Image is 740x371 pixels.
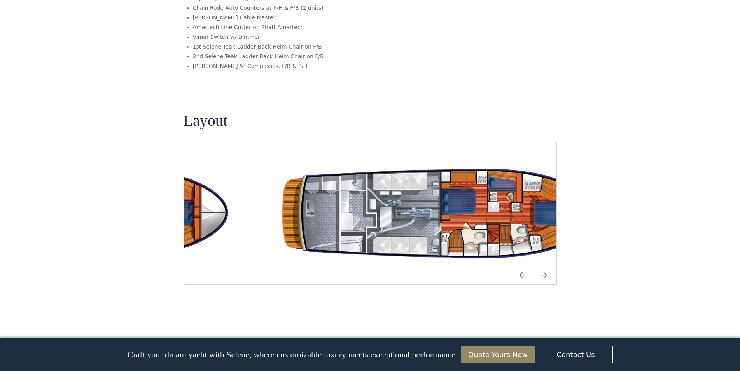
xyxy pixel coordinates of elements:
[513,266,532,284] a: Previous slide
[535,266,553,284] img: icon
[539,346,613,363] a: Contact Us
[513,266,532,284] img: icon
[461,346,535,363] a: Quote Yours Now
[193,33,393,41] li: Vimar Switch w/ Dimmer
[265,161,625,266] a: open lightbox
[193,23,393,31] li: Amartech Line Cutter on Shaft Amartech
[193,14,393,22] li: [PERSON_NAME] Cable Master
[265,161,625,266] div: 6 / 7
[127,350,455,360] p: Craft your dream yacht with Selene, where customizable luxury meets exceptional performance
[184,112,227,129] h4: Layout
[193,62,393,70] li: [PERSON_NAME] 5" Compasses, F/B & P/H
[193,52,393,61] li: 2nd Selene Teak Ladder Back Helm Chair on F/B
[193,43,393,51] li: 1st Selene Teak Ladder Back Helm Chair on F/B
[535,266,553,284] a: Next slide
[193,4,393,12] li: Chain Rode Auto Counters at P/H & F/B (2 units)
